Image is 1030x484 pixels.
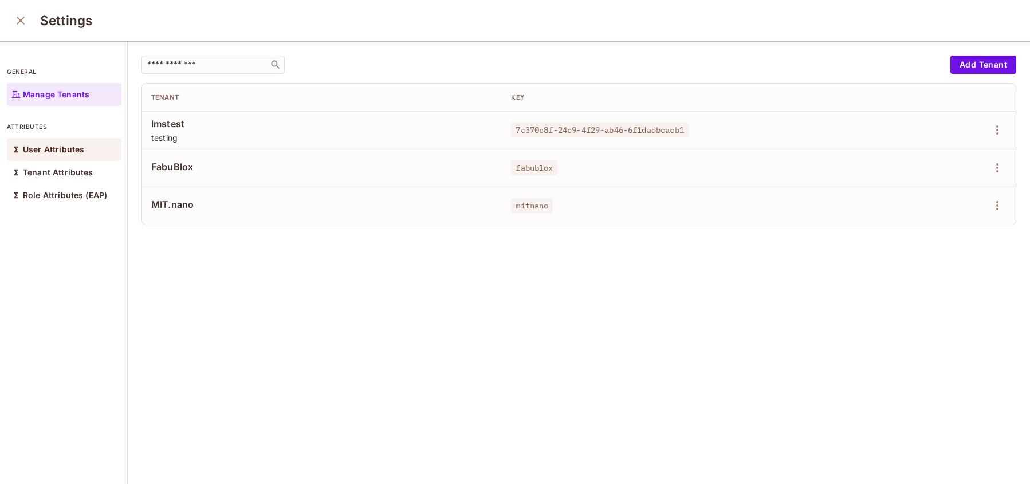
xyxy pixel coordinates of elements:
[511,198,553,213] span: mitnano
[151,160,493,173] span: FabuBlox
[950,56,1016,74] button: Add Tenant
[151,117,493,130] span: lmstest
[23,145,84,154] p: User Attributes
[9,9,32,32] button: close
[7,67,121,76] p: general
[40,13,92,29] h3: Settings
[511,123,688,137] span: 7c370c8f-24c9-4f29-ab46-6f1dadbcacb1
[7,122,121,131] p: attributes
[511,160,557,175] span: fabublox
[511,93,852,102] div: Key
[23,90,89,99] p: Manage Tenants
[23,191,107,200] p: Role Attributes (EAP)
[23,168,93,177] p: Tenant Attributes
[151,132,493,143] span: testing
[151,93,493,102] div: Tenant
[151,198,493,211] span: MIT.nano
